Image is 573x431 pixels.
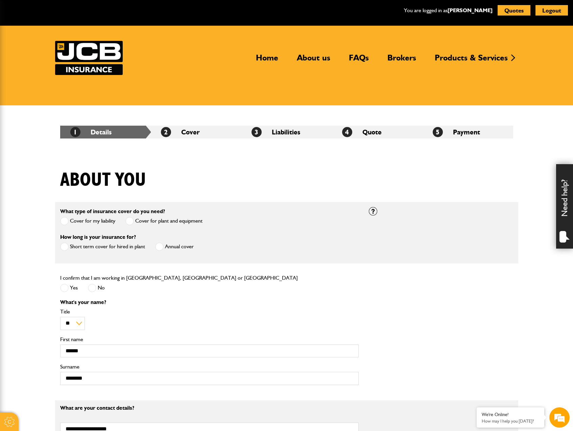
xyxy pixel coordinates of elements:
label: Title [60,309,359,314]
span: 2 [161,127,171,137]
label: Cover for plant and equipment [125,217,202,225]
label: Yes [60,284,78,292]
a: Home [251,53,283,68]
li: Cover [151,126,241,138]
a: About us [292,53,335,68]
a: Products & Services [430,53,513,68]
h1: About you [60,169,146,192]
a: [PERSON_NAME] [448,7,493,14]
li: Liabilities [241,126,332,138]
img: JCB Insurance Services logo [55,41,123,75]
p: You are logged in as [404,6,493,15]
label: What type of insurance cover do you need? [60,209,165,214]
span: 1 [70,127,80,137]
li: Payment [423,126,513,138]
p: What's your name? [60,300,359,305]
label: First name [60,337,359,342]
p: How may I help you today? [482,419,539,424]
label: How long is your insurance for? [60,234,136,240]
button: Quotes [498,5,530,16]
label: Short term cover for hired in plant [60,243,145,251]
a: Brokers [382,53,421,68]
label: Surname [60,364,359,370]
p: What are your contact details? [60,405,359,411]
div: We're Online! [482,412,539,417]
span: 4 [342,127,352,137]
a: JCB Insurance Services [55,41,123,75]
label: Annual cover [155,243,194,251]
button: Logout [535,5,568,16]
span: 3 [252,127,262,137]
li: Quote [332,126,423,138]
div: Need help? [556,164,573,249]
a: FAQs [344,53,374,68]
label: Cover for my liability [60,217,115,225]
label: I confirm that I am working in [GEOGRAPHIC_DATA], [GEOGRAPHIC_DATA] or [GEOGRAPHIC_DATA] [60,275,298,281]
label: No [88,284,105,292]
span: 5 [433,127,443,137]
li: Details [60,126,151,138]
